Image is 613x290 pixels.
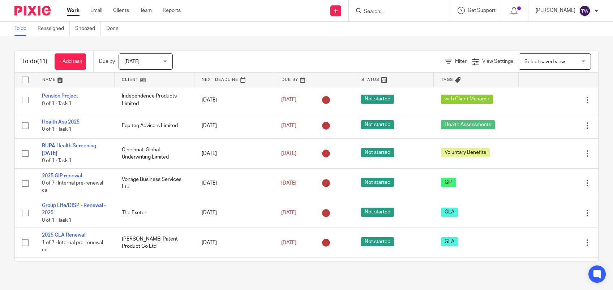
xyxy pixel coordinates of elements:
span: Not started [361,178,394,187]
td: Cincinnati Global Underwriting Limited [115,139,194,168]
a: Work [67,7,80,14]
span: View Settings [482,59,513,64]
span: [DATE] [124,59,140,64]
span: Not started [361,237,394,246]
a: 2025 GLA Renewal [42,233,85,238]
span: [DATE] [281,181,296,186]
a: Reassigned [38,22,70,36]
span: 0 of 1 · Task 1 [42,101,72,106]
td: [DATE] [194,139,274,168]
a: Team [140,7,152,14]
td: [DATE] [194,257,274,287]
span: with Client Manager [441,95,493,104]
span: (11) [37,59,47,64]
span: Select saved view [524,59,565,64]
td: [DATE] [194,168,274,198]
span: Not started [361,148,394,157]
span: [DATE] [281,210,296,215]
span: Not started [361,120,394,129]
span: Filter [455,59,467,64]
td: Equiteq Advisors Limited [115,257,194,287]
a: Email [90,7,102,14]
span: Not started [361,208,394,217]
span: [DATE] [281,240,296,245]
td: Equiteq Advisors Limited [115,113,194,138]
td: [DATE] [194,113,274,138]
a: Clients [113,7,129,14]
a: Snoozed [75,22,101,36]
span: 0 of 1 · Task 1 [42,127,72,132]
a: Pension Project [42,94,78,99]
span: 0 of 7 · Internal pre-renewal call [42,181,103,193]
a: BUPA Health Screening - [DATE] [42,143,99,156]
span: 0 of 1 · Task 1 [42,158,72,163]
a: Group LIfe/DISP - Renewal - 2025 [42,203,106,215]
td: [DATE] [194,228,274,257]
span: GIP [441,178,456,187]
td: [DATE] [194,198,274,228]
td: The Exeter [115,198,194,228]
a: Reports [163,7,181,14]
span: [DATE] [281,98,296,103]
input: Search [363,9,428,15]
span: 0 of 1 · Task 1 [42,218,72,223]
a: Done [106,22,124,36]
span: GLA [441,237,458,246]
img: Pixie [14,6,51,16]
td: [DATE] [194,87,274,113]
td: Vonage Business Services Ltd [115,168,194,198]
span: Not started [361,95,394,104]
img: svg%3E [579,5,591,17]
span: Get Support [468,8,496,13]
span: Tags [441,78,453,82]
span: GLA [441,208,458,217]
span: Health Assessments [441,120,495,129]
span: 1 of 7 · Internal pre-renewal call [42,240,103,253]
p: [PERSON_NAME] [536,7,575,14]
span: [DATE] [281,123,296,128]
a: 2025 GIP renewal [42,173,82,178]
a: + Add task [55,53,86,70]
a: To do [14,22,32,36]
span: Voluntary Benefits [441,148,490,157]
td: [PERSON_NAME] Patent Product Co Ltd [115,228,194,257]
p: Due by [99,58,115,65]
a: Health Ass 2025 [42,120,80,125]
h1: To do [22,58,47,65]
span: [DATE] [281,151,296,156]
td: Independence Products Limited [115,87,194,113]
